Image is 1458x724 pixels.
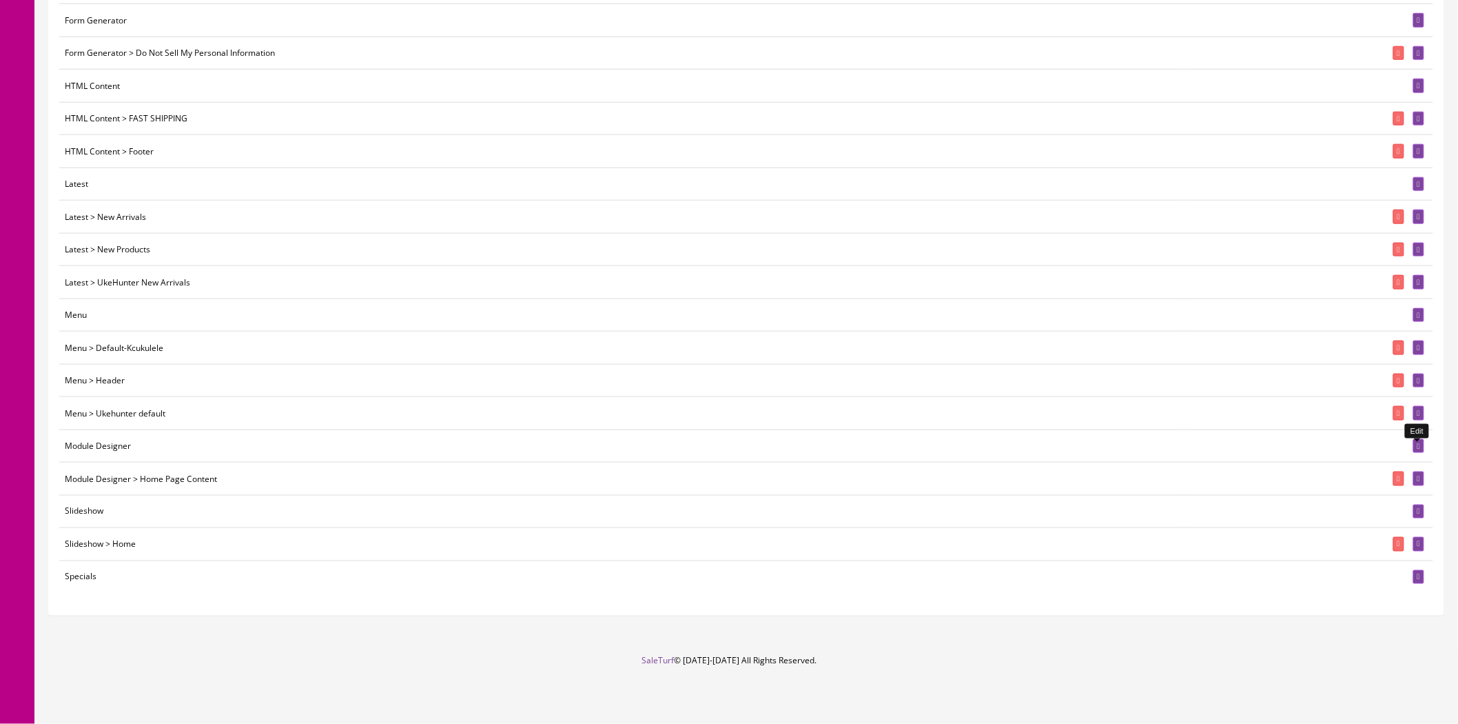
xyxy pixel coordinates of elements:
td: Menu > Default-Kcukulele [59,332,1184,365]
td: Module Designer [59,430,1184,463]
td: Latest > UkeHunter New Arrivals [59,266,1184,299]
td: Form Generator > Do Not Sell My Personal Information [59,37,1184,70]
a: SaleTurf [641,655,674,667]
td: Latest > New Products [59,233,1184,266]
td: Menu > Ukehunter default [59,397,1184,430]
td: Menu > Header [59,364,1184,397]
td: Latest > New Arrivals [59,201,1184,234]
td: Latest [59,168,1184,201]
td: Specials [59,561,1184,593]
td: Slideshow > Home [59,528,1184,561]
td: HTML Content > FAST SHIPPING [59,102,1184,135]
td: Menu [59,299,1184,332]
td: HTML Content [59,70,1184,103]
td: Slideshow [59,495,1184,528]
div: Edit [1405,424,1429,439]
td: Form Generator [59,4,1184,37]
td: HTML Content > Footer [59,135,1184,168]
td: Module Designer > Home Page Content [59,463,1184,496]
